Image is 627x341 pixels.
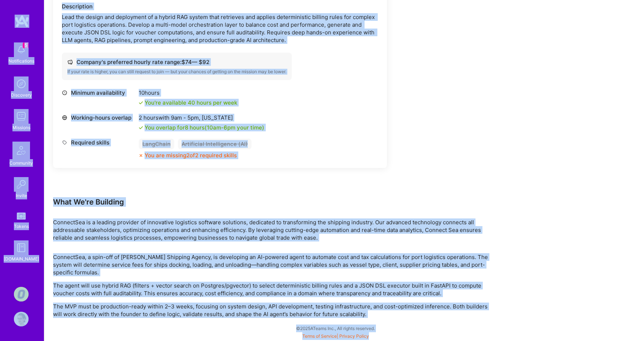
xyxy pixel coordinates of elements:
[53,197,492,207] div: What We're Building
[8,57,34,65] div: Notifications
[53,282,492,297] p: The agent will use hybrid RAG (filters + vector search on Postgres/pgvector) to select determinis...
[53,253,492,276] p: ConnectSea, a spin-off of [PERSON_NAME] Shipping Agency, is developing an AI-powered agent to aut...
[169,114,202,121] span: 9am - 5pm ,
[145,124,264,131] div: You overlap for 8 hours ( your time)
[23,42,29,48] span: 5
[67,59,73,65] i: icon Cash
[11,91,32,99] div: Discovery
[16,192,27,199] div: Invite
[139,99,237,106] div: You're available 40 hours per week
[62,114,135,121] div: Working-hours overlap
[139,139,174,149] div: LangChain
[178,139,251,149] div: Artificial Intelligence (AI)
[53,303,492,318] p: The MVP must be production-ready within 2–3 weeks, focusing on system design, API development, te...
[139,101,143,105] i: icon Check
[12,312,30,326] a: User Avatar
[14,109,29,124] img: teamwork
[339,333,369,339] a: Privacy Policy
[67,69,286,75] div: If your rate is higher, you can still request to join — but your chances of getting on the missio...
[14,312,29,326] img: User Avatar
[62,89,135,97] div: Minimum availability
[15,15,29,28] img: logo
[17,213,26,220] img: tokens
[12,142,30,159] img: Community
[14,240,29,255] img: guide book
[302,333,337,339] a: Terms of Service
[14,42,29,57] img: bell
[145,151,237,159] div: You are missing 2 of 2 required skills
[302,333,369,339] span: |
[62,115,67,120] i: icon World
[14,222,29,230] div: Tokens
[62,13,378,44] div: Lead the design and deployment of a hybrid RAG system that retrieves and applies deterministic bi...
[62,140,67,145] i: icon Tag
[62,139,135,146] div: Required skills
[12,287,30,301] a: Corner3: Building an AI User Researcher
[139,153,143,158] i: icon CloseOrange
[4,255,39,263] div: [DOMAIN_NAME]
[139,89,237,97] div: 10 hours
[14,287,29,301] img: Corner3: Building an AI User Researcher
[10,159,33,167] div: Community
[67,58,286,66] div: Company's preferred hourly rate range: $ 74 — $ 92
[62,3,378,10] div: Description
[12,124,30,131] div: Missions
[14,76,29,91] img: discovery
[139,125,143,130] i: icon Check
[139,114,264,121] div: 2 hours with [US_STATE]
[14,177,29,192] img: Invite
[44,319,627,337] div: © 2025 ATeams Inc., All rights reserved.
[53,218,492,241] div: ConnectSea is a leading provider of innovative logistics software solutions, dedicated to transfo...
[207,124,235,131] span: 10am - 6pm
[62,90,67,95] i: icon Clock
